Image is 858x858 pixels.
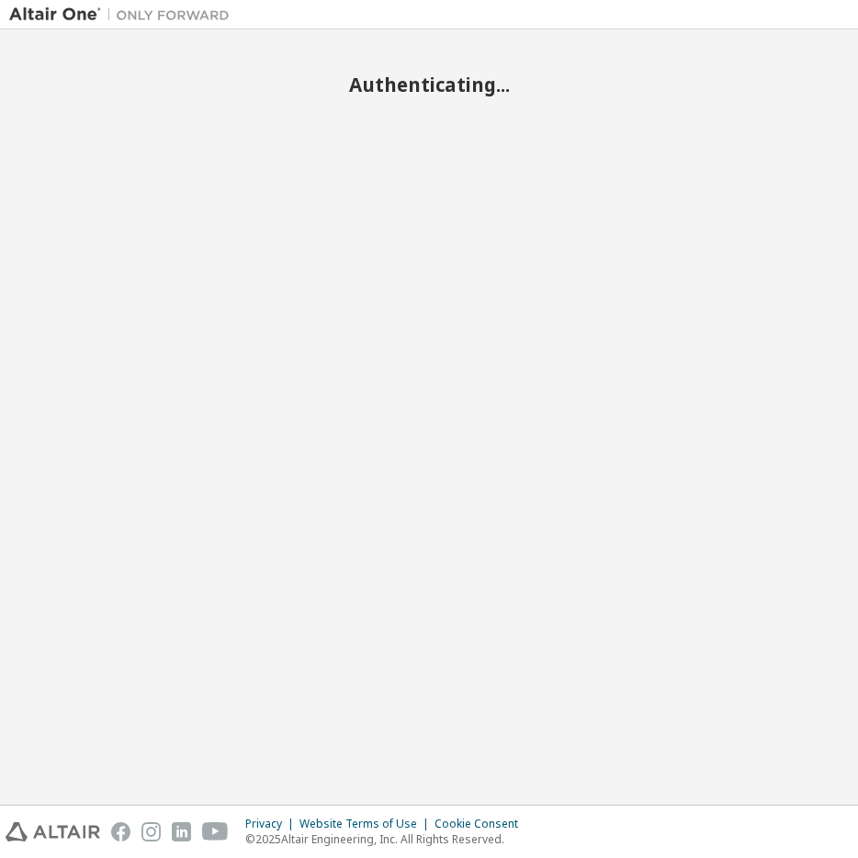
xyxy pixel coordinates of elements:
div: Website Terms of Use [299,817,435,831]
img: instagram.svg [141,822,161,841]
p: © 2025 Altair Engineering, Inc. All Rights Reserved. [245,831,529,847]
img: linkedin.svg [172,822,191,841]
div: Privacy [245,817,299,831]
div: Cookie Consent [435,817,529,831]
h2: Authenticating... [9,73,849,96]
img: facebook.svg [111,822,130,841]
img: altair_logo.svg [6,822,100,841]
img: youtube.svg [202,822,229,841]
img: Altair One [9,6,239,24]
